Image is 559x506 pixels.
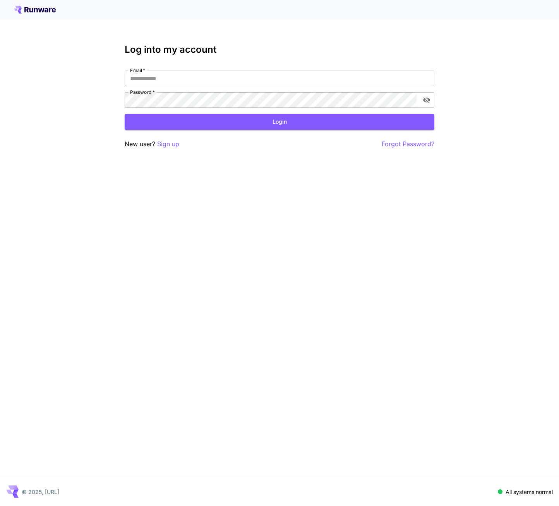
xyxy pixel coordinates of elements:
button: toggle password visibility [420,93,434,107]
button: Forgot Password? [382,139,434,149]
label: Email [130,67,145,74]
label: Password [130,89,155,95]
p: © 2025, [URL] [22,488,59,496]
p: All systems normal [506,488,553,496]
button: Login [125,114,434,130]
button: Sign up [157,139,179,149]
h3: Log into my account [125,44,434,55]
p: New user? [125,139,179,149]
